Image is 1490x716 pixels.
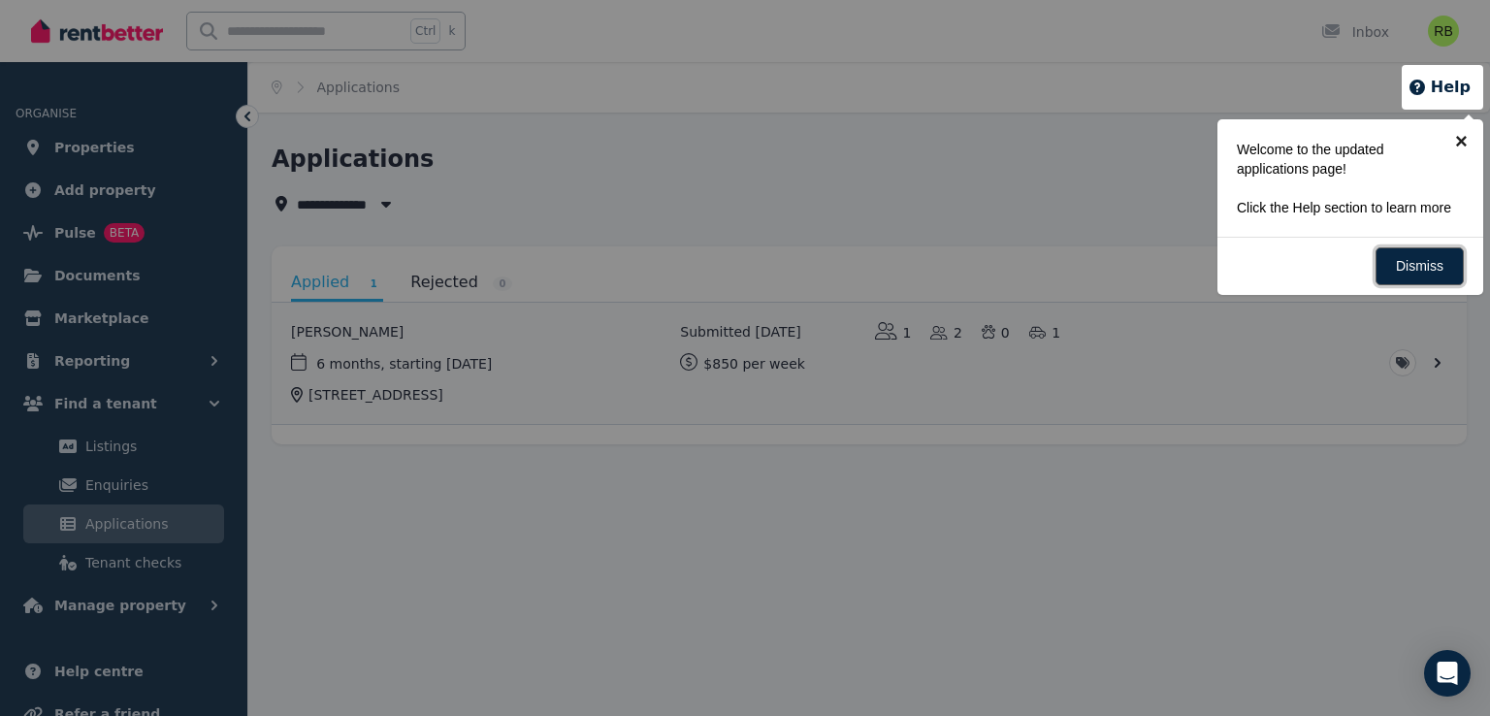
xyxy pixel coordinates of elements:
[1376,247,1464,285] a: Dismiss
[1440,119,1483,163] a: ×
[1424,650,1471,697] div: Open Intercom Messenger
[1237,198,1452,217] p: Click the Help section to learn more
[1408,76,1471,99] button: Help
[1237,140,1452,179] p: Welcome to the updated applications page!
